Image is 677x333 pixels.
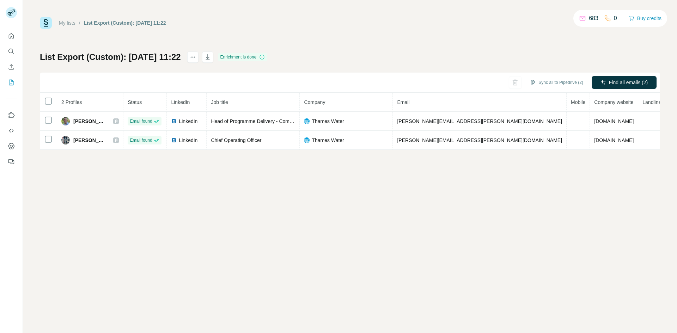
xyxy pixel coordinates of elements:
[594,137,634,143] span: [DOMAIN_NAME]
[171,137,177,143] img: LinkedIn logo
[629,13,661,23] button: Buy credits
[592,76,657,89] button: Find all emails (2)
[40,51,181,63] h1: List Export (Custom): [DATE] 11:22
[73,137,106,144] span: [PERSON_NAME]
[594,99,633,105] span: Company website
[589,14,598,23] p: 683
[79,19,80,26] li: /
[6,140,17,153] button: Dashboard
[179,118,197,125] span: LinkedIn
[130,118,152,124] span: Email found
[397,99,409,105] span: Email
[6,124,17,137] button: Use Surfe API
[6,109,17,122] button: Use Surfe on LinkedIn
[61,136,70,144] img: Avatar
[73,118,106,125] span: [PERSON_NAME]
[525,77,588,88] button: Sync all to Pipedrive (2)
[304,118,310,124] img: company-logo
[40,17,52,29] img: Surfe Logo
[179,137,197,144] span: LinkedIn
[59,20,75,26] a: My lists
[6,155,17,168] button: Feedback
[6,61,17,73] button: Enrich CSV
[211,137,261,143] span: Chief Operating Officer
[642,99,661,105] span: Landline
[211,99,228,105] span: Job title
[6,45,17,58] button: Search
[61,99,82,105] span: 2 Profiles
[609,79,648,86] span: Find all emails (2)
[397,118,562,124] span: [PERSON_NAME][EMAIL_ADDRESS][PERSON_NAME][DOMAIN_NAME]
[571,99,585,105] span: Mobile
[128,99,142,105] span: Status
[130,137,152,143] span: Email found
[312,118,344,125] span: Thames Water
[171,99,190,105] span: LinkedIn
[312,137,344,144] span: Thames Water
[171,118,177,124] img: LinkedIn logo
[187,51,199,63] button: actions
[594,118,634,124] span: [DOMAIN_NAME]
[218,53,267,61] div: Enrichment is done
[304,137,310,143] img: company-logo
[211,118,371,124] span: Head of Programme Delivery - Compliance Delivery Optimisation Review
[614,14,617,23] p: 0
[397,137,562,143] span: [PERSON_NAME][EMAIL_ADDRESS][PERSON_NAME][DOMAIN_NAME]
[6,76,17,89] button: My lists
[61,117,70,125] img: Avatar
[84,19,166,26] div: List Export (Custom): [DATE] 11:22
[6,30,17,42] button: Quick start
[304,99,325,105] span: Company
